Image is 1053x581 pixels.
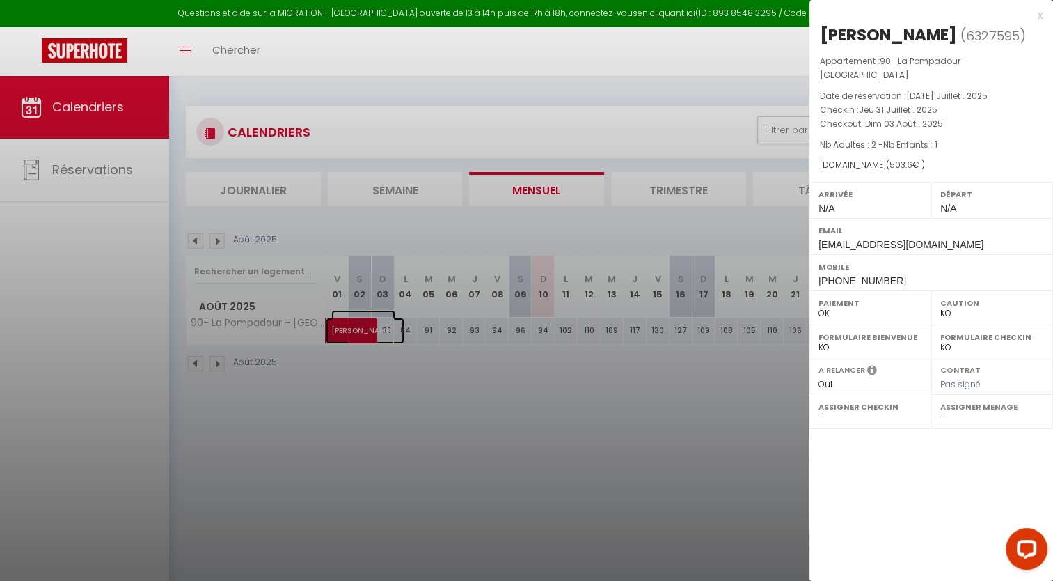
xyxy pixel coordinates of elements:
div: x [809,7,1043,24]
span: Jeu 31 Juillet . 2025 [859,104,937,116]
span: Nb Enfants : 1 [883,139,937,150]
span: 503.6 [889,159,912,171]
label: Email [818,224,1044,238]
label: Contrat [940,364,981,373]
span: [EMAIL_ADDRESS][DOMAIN_NAME] [818,239,983,250]
label: Mobile [818,260,1044,274]
span: ( ) [960,26,1026,45]
label: Assigner Checkin [818,400,922,414]
label: Caution [940,296,1044,310]
label: Formulaire Bienvenue [818,330,922,344]
span: 6327595 [966,27,1020,45]
label: Paiement [818,296,922,310]
p: Checkout : [820,117,1043,131]
label: A relancer [818,364,865,376]
label: Formulaire Checkin [940,330,1044,344]
span: Dim 03 Août . 2025 [865,118,943,130]
label: Départ [940,187,1044,201]
label: Assigner Menage [940,400,1044,414]
label: Arrivée [818,187,922,201]
p: Appartement : [820,54,1043,82]
span: [PHONE_NUMBER] [818,275,906,286]
div: [DOMAIN_NAME] [820,159,1043,172]
span: ( € ) [886,159,925,171]
i: Sélectionner OUI si vous souhaiter envoyer les séquences de messages post-checkout [867,364,877,380]
p: Checkin : [820,103,1043,117]
span: [DATE] Juillet . 2025 [906,90,988,102]
span: N/A [940,203,956,214]
span: 90- La Pompadour - [GEOGRAPHIC_DATA] [820,55,967,81]
span: N/A [818,203,834,214]
span: Nb Adultes : 2 - [820,139,937,150]
span: Pas signé [940,378,981,390]
iframe: LiveChat chat widget [995,522,1053,581]
div: [PERSON_NAME] [820,24,957,46]
p: Date de réservation : [820,89,1043,103]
